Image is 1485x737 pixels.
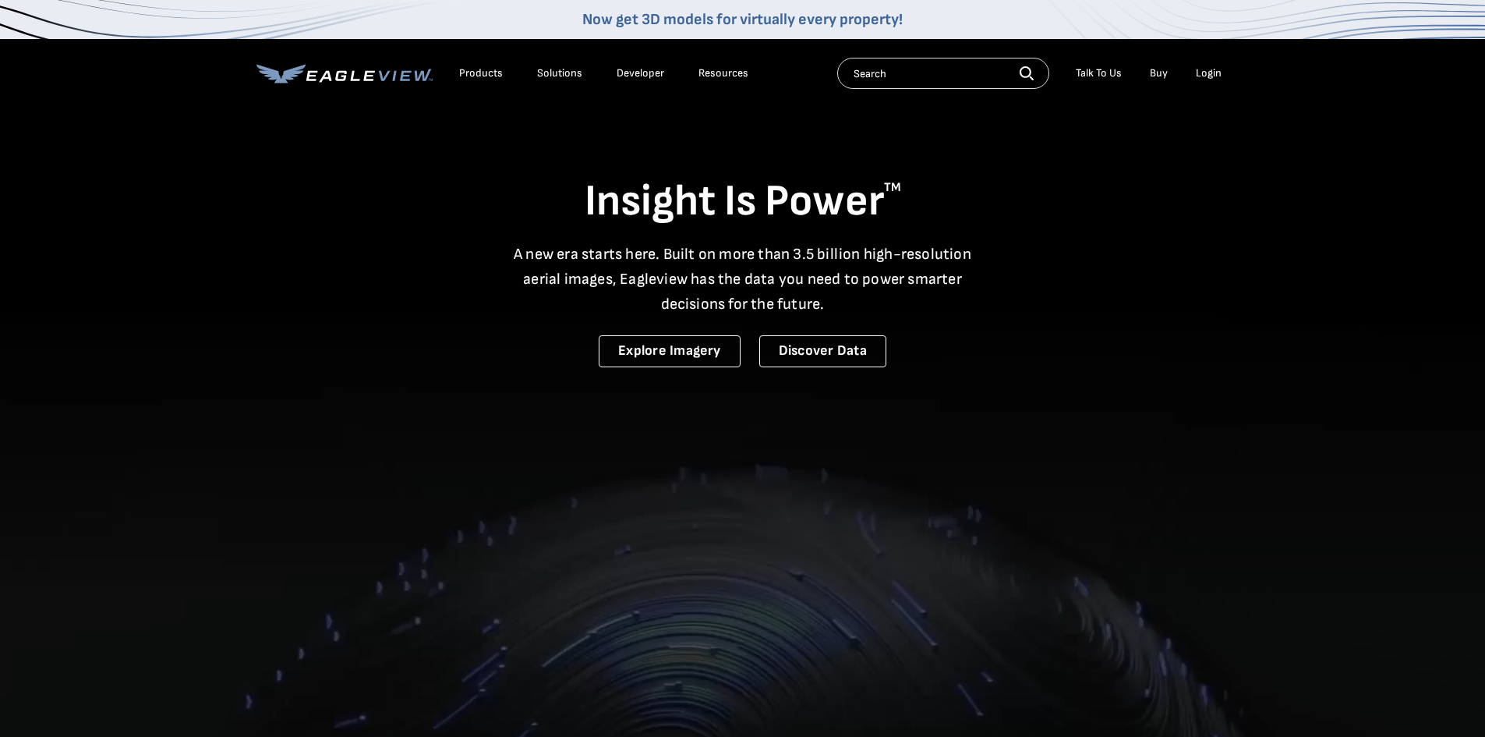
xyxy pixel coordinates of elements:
[1196,66,1222,80] div: Login
[698,66,748,80] div: Resources
[759,335,886,367] a: Discover Data
[1150,66,1168,80] a: Buy
[582,10,903,29] a: Now get 3D models for virtually every property!
[256,175,1229,229] h1: Insight Is Power
[459,66,503,80] div: Products
[617,66,664,80] a: Developer
[537,66,582,80] div: Solutions
[884,180,901,195] sup: TM
[504,242,981,317] p: A new era starts here. Built on more than 3.5 billion high-resolution aerial images, Eagleview ha...
[599,335,741,367] a: Explore Imagery
[837,58,1049,89] input: Search
[1076,66,1122,80] div: Talk To Us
